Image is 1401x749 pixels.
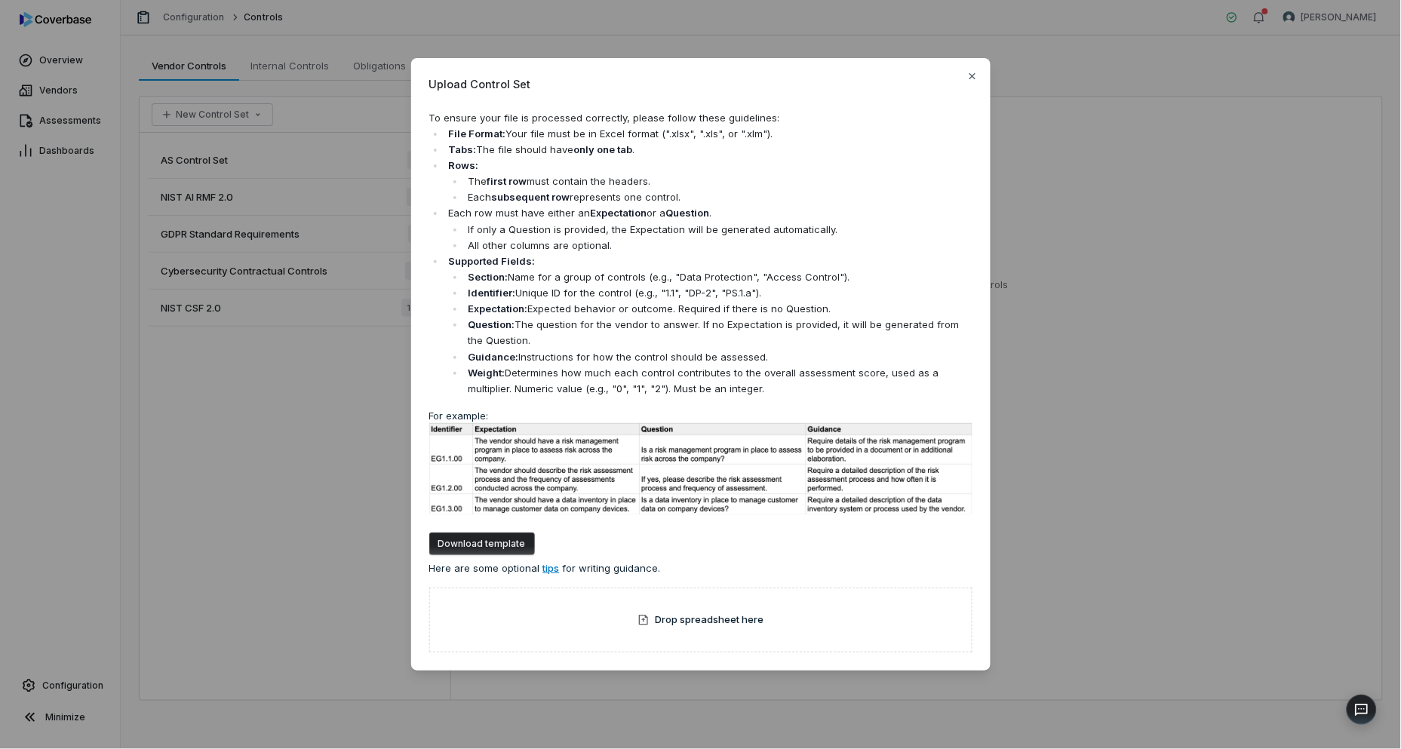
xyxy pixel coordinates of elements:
span: Upload Control Set [429,76,972,92]
strong: Supported Fields: [449,255,536,267]
strong: Expectation [591,207,647,219]
span: Drop spreadsheet here [656,612,764,628]
strong: Section: [469,271,508,283]
p: Your file must be in Excel format (".xlsx", ".xls", or ".xlm"). [449,126,972,142]
li: Expected behavior or outcome. Required if there is no Question. [465,301,972,317]
strong: Question: [469,318,515,330]
span: Here are some optional [429,562,540,574]
strong: Rows: [449,159,479,171]
strong: Tabs: [449,143,477,155]
strong: subsequent row [492,191,570,203]
li: The question for the vendor to answer. If no Expectation is provided, it will be generated from t... [465,317,972,348]
strong: Weight: [469,367,505,379]
img: Sample spreadsheet format [429,423,972,514]
button: tips [540,561,563,576]
li: Each represents one control. [465,189,972,205]
li: The must contain the headers. [465,173,972,189]
strong: Identifier: [469,287,516,299]
p: Each row must have either an or a . [449,205,972,221]
strong: only one tab [574,143,633,155]
li: Instructions for how the control should be assessed. [465,349,972,365]
strong: first row [487,175,527,187]
span: for writing guidance. [563,562,661,574]
strong: Expectation: [469,302,528,315]
li: Unique ID for the control (e.g., "1.1", "DP-2", "PS.1.a"). [465,285,972,301]
strong: Guidance: [469,351,519,363]
li: Name for a group of controls (e.g., "Data Protection", "Access Control"). [465,269,972,285]
strong: Question [666,207,710,219]
button: Download template [429,533,535,555]
span: For example: [429,410,489,422]
li: If only a Question is provided, the Expectation will be generated automatically. [465,222,972,238]
p: The file should have . [449,142,972,158]
p: To ensure your file is processed correctly, please follow these guidelines: [429,110,972,126]
li: All other columns are optional. [465,238,972,253]
li: Determines how much each control contributes to the overall assessment score, used as a multiplie... [465,365,972,397]
strong: File Format: [449,127,506,140]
